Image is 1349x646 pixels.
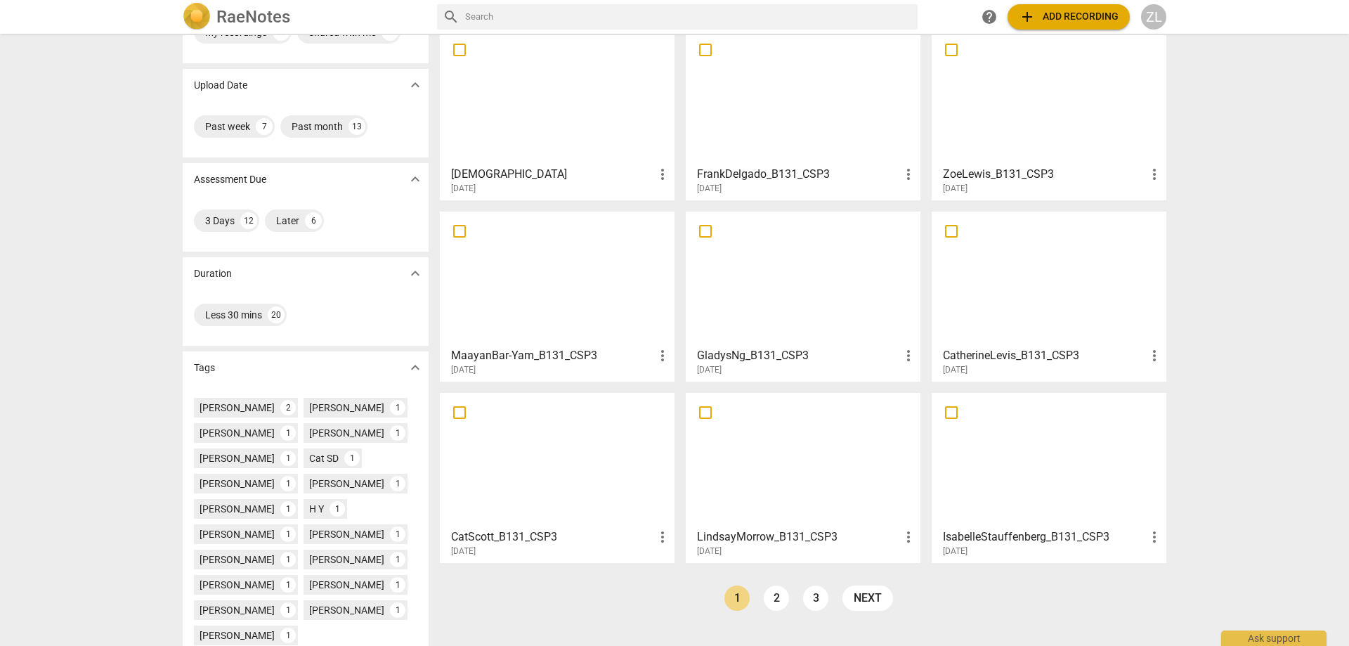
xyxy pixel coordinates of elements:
[390,552,405,567] div: 1
[407,171,424,188] span: expand_more
[280,527,296,542] div: 1
[390,602,405,618] div: 1
[900,347,917,364] span: more_vert
[309,426,384,440] div: [PERSON_NAME]
[405,169,426,190] button: Show more
[943,166,1146,183] h3: ZoeLewis_B131_CSP3
[1019,8,1119,25] span: Add recording
[654,529,671,545] span: more_vert
[200,553,275,567] div: [PERSON_NAME]
[280,501,296,517] div: 1
[1008,4,1130,30] button: Upload
[390,527,405,542] div: 1
[200,401,275,415] div: [PERSON_NAME]
[268,306,285,323] div: 20
[900,166,917,183] span: more_vert
[943,183,967,195] span: [DATE]
[280,628,296,643] div: 1
[240,212,257,229] div: 12
[451,183,476,195] span: [DATE]
[407,359,424,376] span: expand_more
[183,3,426,31] a: LogoRaeNotes
[803,586,828,611] a: Page 3
[691,35,915,194] a: FrankDelgado_B131_CSP3[DATE]
[691,217,915,375] a: GladysNg_B131_CSP3[DATE]
[194,172,266,187] p: Assessment Due
[405,75,426,96] button: Show more
[697,166,900,183] h3: FrankDelgado_B131_CSP3
[280,400,296,415] div: 2
[305,212,322,229] div: 6
[981,8,998,25] span: help
[200,527,275,541] div: [PERSON_NAME]
[200,628,275,642] div: [PERSON_NAME]
[1146,347,1163,364] span: more_vert
[1141,4,1166,30] button: ZL
[309,502,324,516] div: H Y
[280,602,296,618] div: 1
[654,347,671,364] span: more_vert
[280,476,296,491] div: 1
[724,586,750,611] a: Page 1 is your current page
[216,7,290,27] h2: RaeNotes
[842,586,893,611] a: next
[943,545,967,557] span: [DATE]
[280,425,296,441] div: 1
[256,118,273,135] div: 7
[445,35,670,194] a: [DEMOGRAPHIC_DATA][DATE]
[390,400,405,415] div: 1
[443,8,460,25] span: search
[309,553,384,567] div: [PERSON_NAME]
[276,214,299,228] div: Later
[200,451,275,465] div: [PERSON_NAME]
[390,577,405,593] div: 1
[451,364,476,376] span: [DATE]
[445,217,670,375] a: MaayanBar-Yam_B131_CSP3[DATE]
[697,529,900,545] h3: LindsayMorrow_B131_CSP3
[309,603,384,617] div: [PERSON_NAME]
[465,6,912,28] input: Search
[937,217,1161,375] a: CatherineLevis_B131_CSP3[DATE]
[407,77,424,93] span: expand_more
[405,357,426,378] button: Show more
[348,118,365,135] div: 13
[309,527,384,541] div: [PERSON_NAME]
[309,578,384,592] div: [PERSON_NAME]
[451,166,654,183] h3: KristenHassler_B131_CSP3
[205,119,250,134] div: Past week
[1146,166,1163,183] span: more_vert
[900,529,917,545] span: more_vert
[764,586,789,611] a: Page 2
[330,501,345,517] div: 1
[200,603,275,617] div: [PERSON_NAME]
[309,401,384,415] div: [PERSON_NAME]
[309,477,384,491] div: [PERSON_NAME]
[1221,631,1327,646] div: Ask support
[697,347,900,364] h3: GladysNg_B131_CSP3
[280,552,296,567] div: 1
[937,398,1161,557] a: IsabelleStauffenberg_B131_CSP3[DATE]
[407,265,424,282] span: expand_more
[445,398,670,557] a: CatScott_B131_CSP3[DATE]
[691,398,915,557] a: LindsayMorrow_B131_CSP3[DATE]
[280,451,296,466] div: 1
[937,35,1161,194] a: ZoeLewis_B131_CSP3[DATE]
[654,166,671,183] span: more_vert
[451,529,654,545] h3: CatScott_B131_CSP3
[200,578,275,592] div: [PERSON_NAME]
[697,364,722,376] span: [DATE]
[405,263,426,284] button: Show more
[194,361,215,375] p: Tags
[697,545,722,557] span: [DATE]
[451,545,476,557] span: [DATE]
[697,183,722,195] span: [DATE]
[390,425,405,441] div: 1
[183,3,211,31] img: Logo
[1019,8,1036,25] span: add
[200,502,275,516] div: [PERSON_NAME]
[205,308,262,322] div: Less 30 mins
[194,78,247,93] p: Upload Date
[194,266,232,281] p: Duration
[1146,529,1163,545] span: more_vert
